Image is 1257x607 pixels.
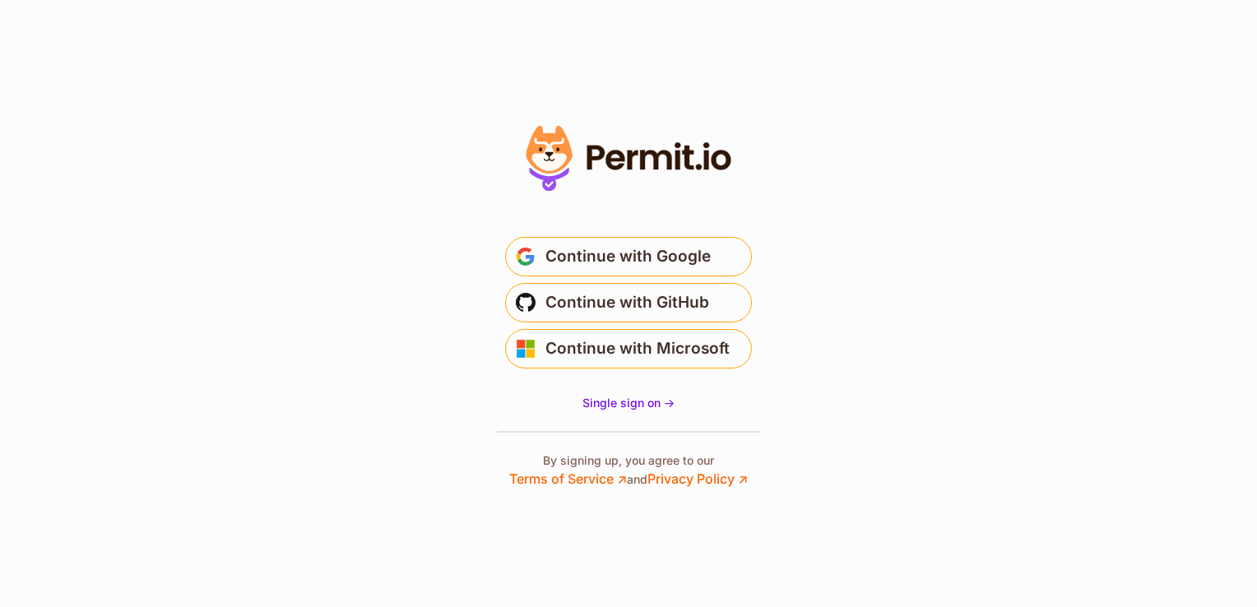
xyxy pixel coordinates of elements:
span: Continue with GitHub [545,290,709,316]
button: Continue with GitHub [505,283,752,322]
a: Terms of Service ↗ [509,470,627,487]
a: Privacy Policy ↗ [647,470,748,487]
a: Single sign on -> [582,395,675,411]
button: Continue with Microsoft [505,329,752,368]
span: Single sign on -> [582,396,675,410]
button: Continue with Google [505,237,752,276]
p: By signing up, you agree to our and [509,452,748,489]
span: Continue with Google [545,243,711,270]
span: Continue with Microsoft [545,336,730,362]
